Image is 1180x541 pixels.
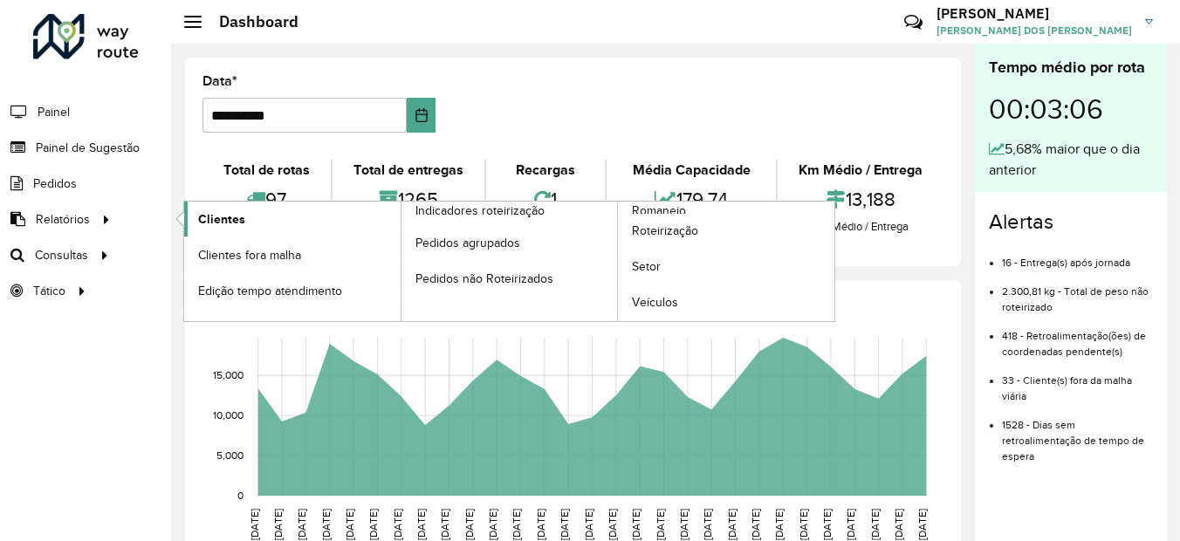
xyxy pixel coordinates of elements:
[726,509,737,540] text: [DATE]
[916,509,928,540] text: [DATE]
[1002,315,1153,360] li: 418 - Retroalimentação(ões) de coordenadas pendente(s)
[33,175,77,193] span: Pedidos
[198,210,245,229] span: Clientes
[337,160,480,181] div: Total de entregas
[36,139,140,157] span: Painel de Sugestão
[202,12,298,31] h2: Dashboard
[632,257,661,276] span: Setor
[415,234,520,252] span: Pedidos agrupados
[401,202,835,321] a: Romaneio
[392,509,403,540] text: [DATE]
[249,509,260,540] text: [DATE]
[198,246,301,264] span: Clientes fora malha
[782,160,939,181] div: Km Médio / Entrega
[511,509,522,540] text: [DATE]
[869,509,881,540] text: [DATE]
[216,449,244,461] text: 5,000
[702,509,713,540] text: [DATE]
[272,509,284,540] text: [DATE]
[773,509,785,540] text: [DATE]
[618,285,834,320] a: Veículos
[35,246,88,264] span: Consultas
[782,218,939,236] div: Km Médio / Entrega
[678,509,689,540] text: [DATE]
[1002,360,1153,404] li: 33 - Cliente(s) fora da malha viária
[439,509,450,540] text: [DATE]
[630,509,641,540] text: [DATE]
[632,222,698,240] span: Roteirização
[415,509,427,540] text: [DATE]
[989,139,1153,181] div: 5,68% maior que o dia anterior
[202,71,237,92] label: Data
[33,282,65,300] span: Tático
[463,509,475,540] text: [DATE]
[415,270,553,288] span: Pedidos não Roteirizados
[415,202,545,220] span: Indicadores roteirização
[487,509,498,540] text: [DATE]
[989,56,1153,79] div: Tempo médio por rota
[559,509,570,540] text: [DATE]
[491,181,601,218] div: 1
[213,409,244,421] text: 10,000
[337,181,480,218] div: 1265
[207,160,326,181] div: Total de rotas
[36,210,90,229] span: Relatórios
[893,509,904,540] text: [DATE]
[1002,270,1153,315] li: 2.300,81 kg - Total de peso não roteirizado
[296,509,307,540] text: [DATE]
[845,509,856,540] text: [DATE]
[583,509,594,540] text: [DATE]
[936,23,1132,38] span: [PERSON_NAME] DOS [PERSON_NAME]
[535,509,546,540] text: [DATE]
[1002,404,1153,464] li: 1528 - Dias sem retroalimentação de tempo de espera
[798,509,809,540] text: [DATE]
[895,3,932,41] a: Contato Rápido
[611,160,772,181] div: Média Capacidade
[320,509,332,540] text: [DATE]
[611,181,772,218] div: 179,74
[989,79,1153,139] div: 00:03:06
[821,509,833,540] text: [DATE]
[213,369,244,380] text: 15,000
[407,98,436,133] button: Choose Date
[936,5,1132,22] h3: [PERSON_NAME]
[184,273,401,308] a: Edição tempo atendimento
[184,237,401,272] a: Clientes fora malha
[207,181,326,218] div: 97
[782,181,939,218] div: 13,188
[401,225,618,260] a: Pedidos agrupados
[367,509,379,540] text: [DATE]
[198,282,342,300] span: Edição tempo atendimento
[184,202,401,236] a: Clientes
[655,509,666,540] text: [DATE]
[401,261,618,296] a: Pedidos não Roteirizados
[237,490,244,501] text: 0
[38,103,70,121] span: Painel
[989,209,1153,235] h4: Alertas
[491,160,601,181] div: Recargas
[618,214,834,249] a: Roteirização
[1002,242,1153,270] li: 16 - Entrega(s) após jornada
[184,202,618,321] a: Indicadores roteirização
[607,509,618,540] text: [DATE]
[344,509,355,540] text: [DATE]
[632,202,686,220] span: Romaneio
[632,293,678,312] span: Veículos
[618,250,834,284] a: Setor
[750,509,761,540] text: [DATE]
